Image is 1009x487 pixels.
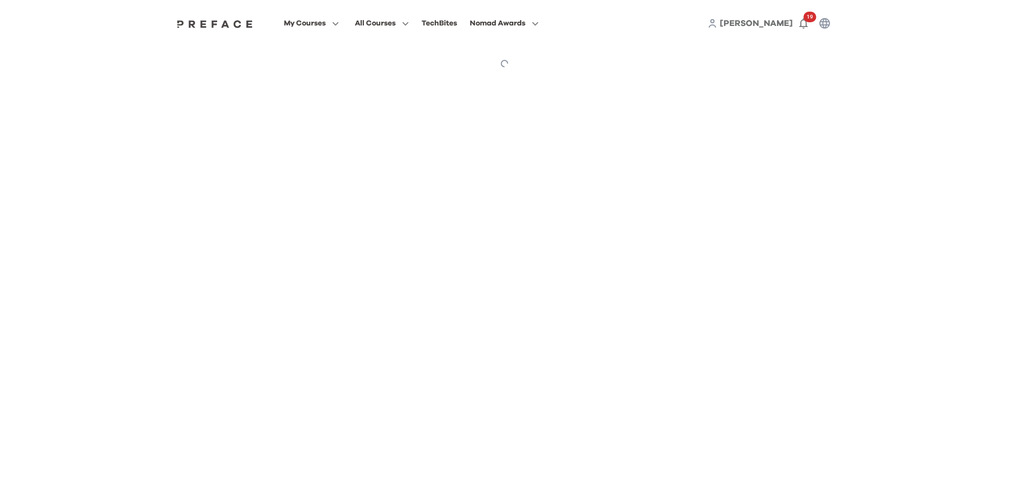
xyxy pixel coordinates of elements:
div: TechBites [422,17,457,30]
span: [PERSON_NAME] [720,19,793,28]
a: [PERSON_NAME] [720,17,793,30]
button: All Courses [352,16,412,30]
img: Preface Logo [174,20,256,28]
button: 19 [793,13,814,34]
button: My Courses [281,16,342,30]
span: All Courses [355,17,396,30]
span: Nomad Awards [470,17,525,30]
button: Nomad Awards [467,16,542,30]
span: My Courses [284,17,326,30]
a: Preface Logo [174,19,256,28]
span: 19 [803,12,816,22]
